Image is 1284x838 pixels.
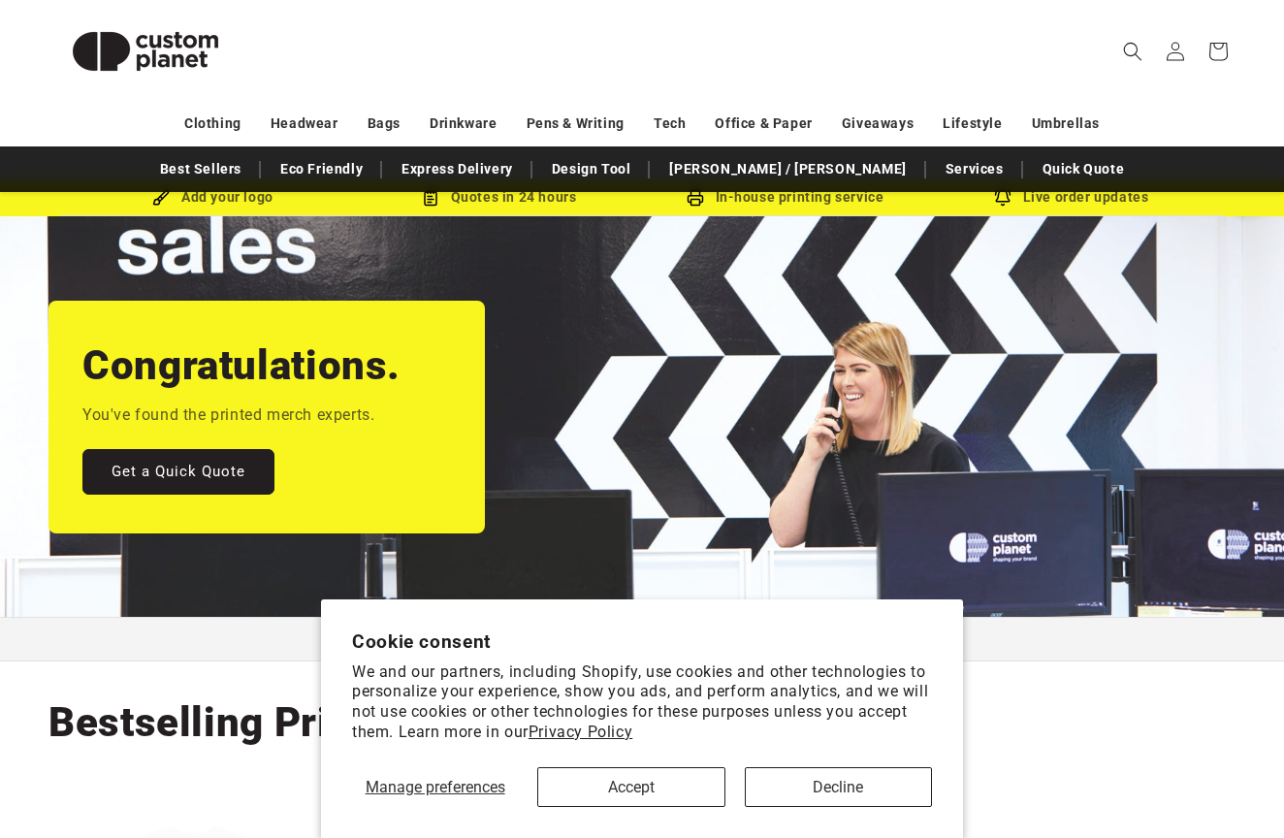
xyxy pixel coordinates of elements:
[366,778,505,796] span: Manage preferences
[368,107,401,141] a: Bags
[82,402,374,430] p: You've found the printed merch experts.
[82,339,401,392] h2: Congratulations.
[951,628,1284,838] iframe: Chat Widget
[659,152,915,186] a: [PERSON_NAME] / [PERSON_NAME]
[715,107,812,141] a: Office & Paper
[356,185,642,209] div: Quotes in 24 hours
[654,107,686,141] a: Tech
[392,152,523,186] a: Express Delivery
[48,8,242,95] img: Custom Planet
[422,189,439,207] img: Order Updates Icon
[271,152,372,186] a: Eco Friendly
[994,189,1011,207] img: Order updates
[687,189,704,207] img: In-house printing
[82,448,274,494] a: Get a Quick Quote
[943,107,1002,141] a: Lifestyle
[271,107,338,141] a: Headwear
[184,107,241,141] a: Clothing
[430,107,497,141] a: Drinkware
[936,152,1013,186] a: Services
[928,185,1214,209] div: Live order updates
[537,767,724,807] button: Accept
[642,185,928,209] div: In-house printing service
[352,662,932,743] p: We and our partners, including Shopify, use cookies and other technologies to personalize your ex...
[150,152,251,186] a: Best Sellers
[1033,152,1135,186] a: Quick Quote
[527,107,625,141] a: Pens & Writing
[529,723,632,741] a: Privacy Policy
[842,107,914,141] a: Giveaways
[1032,107,1100,141] a: Umbrellas
[70,185,356,209] div: Add your logo
[745,767,932,807] button: Decline
[1111,30,1154,73] summary: Search
[352,767,518,807] button: Manage preferences
[152,189,170,207] img: Brush Icon
[352,630,932,653] h2: Cookie consent
[48,696,559,749] h2: Bestselling Printed Merch.
[542,152,641,186] a: Design Tool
